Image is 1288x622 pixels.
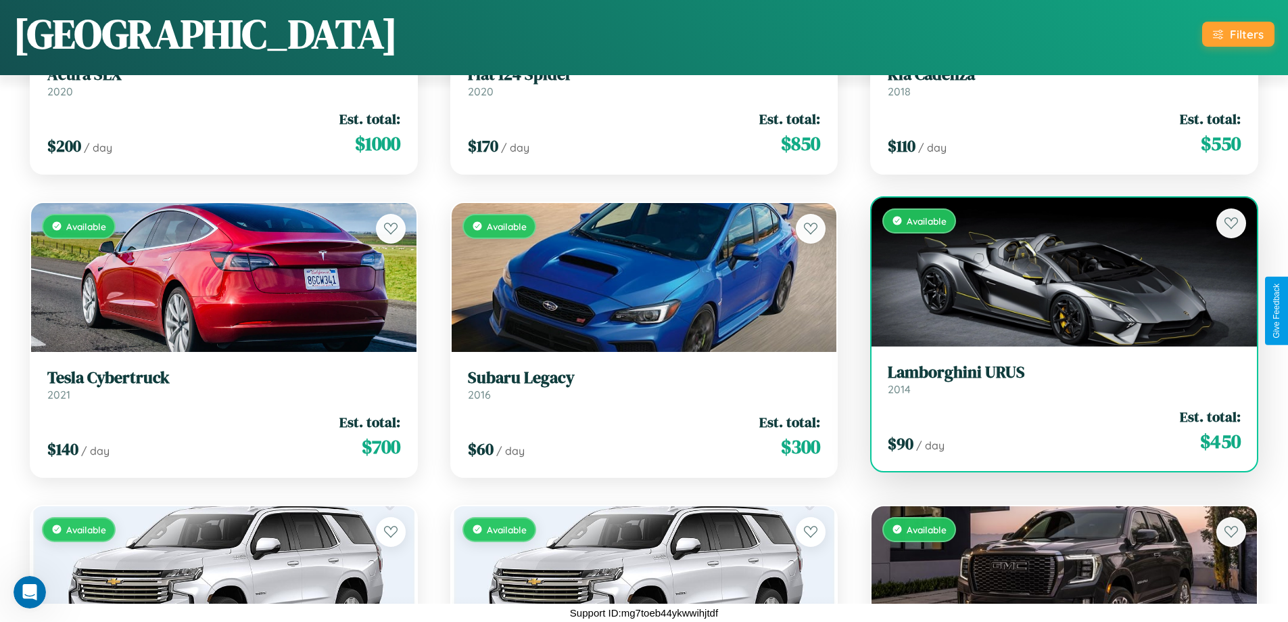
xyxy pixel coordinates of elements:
[907,215,947,227] span: Available
[888,65,1241,85] h3: Kia Cadenza
[888,135,915,157] span: $ 110
[1230,27,1264,41] div: Filters
[47,438,78,460] span: $ 140
[1180,407,1241,426] span: Est. total:
[888,363,1241,382] h3: Lamborghini URUS
[81,444,110,458] span: / day
[907,524,947,535] span: Available
[1200,428,1241,455] span: $ 450
[1272,284,1281,338] div: Give Feedback
[339,412,400,432] span: Est. total:
[468,135,498,157] span: $ 170
[781,130,820,157] span: $ 850
[66,221,106,232] span: Available
[781,433,820,460] span: $ 300
[918,141,947,154] span: / day
[339,109,400,129] span: Est. total:
[14,576,46,608] iframe: Intercom live chat
[47,65,400,98] a: Acura SLX2020
[888,432,913,455] span: $ 90
[468,368,821,388] h3: Subaru Legacy
[759,412,820,432] span: Est. total:
[468,85,494,98] span: 2020
[1202,22,1274,47] button: Filters
[888,363,1241,396] a: Lamborghini URUS2014
[759,109,820,129] span: Est. total:
[47,85,73,98] span: 2020
[496,444,525,458] span: / day
[66,524,106,535] span: Available
[570,604,718,622] p: Support ID: mg7toeb44ykwwihjtdf
[888,85,911,98] span: 2018
[888,382,911,396] span: 2014
[362,433,400,460] span: $ 700
[84,141,112,154] span: / day
[468,438,494,460] span: $ 60
[468,388,491,401] span: 2016
[888,65,1241,98] a: Kia Cadenza2018
[468,65,821,85] h3: Fiat 124 Spider
[501,141,529,154] span: / day
[487,524,527,535] span: Available
[468,65,821,98] a: Fiat 124 Spider2020
[916,439,945,452] span: / day
[47,135,81,157] span: $ 200
[14,6,398,62] h1: [GEOGRAPHIC_DATA]
[47,368,400,401] a: Tesla Cybertruck2021
[487,221,527,232] span: Available
[47,368,400,388] h3: Tesla Cybertruck
[47,65,400,85] h3: Acura SLX
[468,368,821,401] a: Subaru Legacy2016
[1180,109,1241,129] span: Est. total:
[355,130,400,157] span: $ 1000
[1201,130,1241,157] span: $ 550
[47,388,70,401] span: 2021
